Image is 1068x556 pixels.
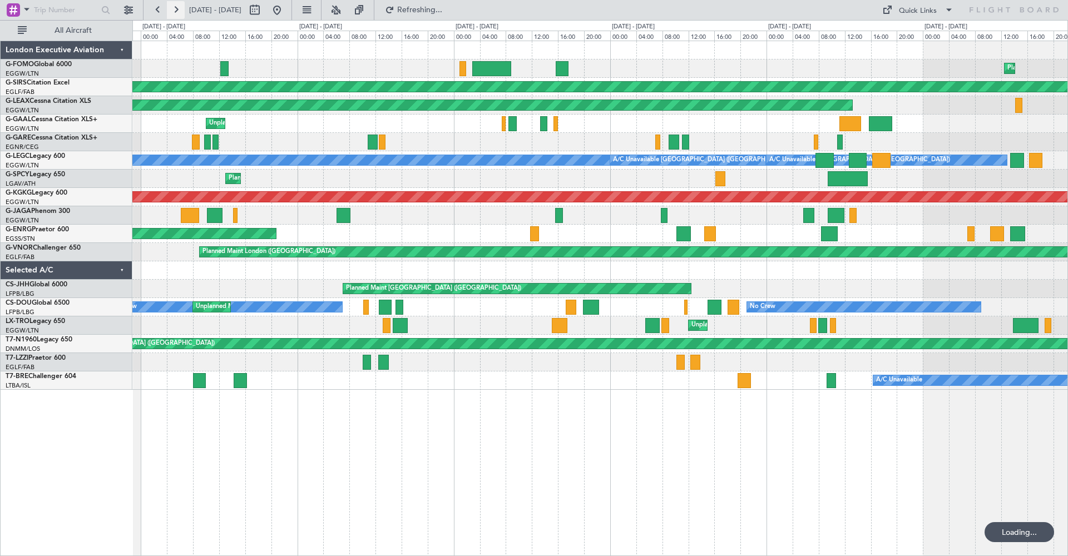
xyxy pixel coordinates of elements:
[6,308,34,316] a: LFPB/LBG
[897,31,923,41] div: 20:00
[871,31,897,41] div: 16:00
[819,31,845,41] div: 08:00
[6,253,34,261] a: EGLF/FAB
[6,171,29,178] span: G-SPCY
[6,80,70,86] a: G-SIRSCitation Excel
[558,31,584,41] div: 16:00
[6,143,39,151] a: EGNR/CEG
[6,98,29,105] span: G-LEAX
[6,381,31,390] a: LTBA/ISL
[29,27,117,34] span: All Aircraft
[662,31,689,41] div: 08:00
[6,125,39,133] a: EGGW/LTN
[767,31,793,41] div: 00:00
[454,31,480,41] div: 00:00
[6,318,65,325] a: LX-TROLegacy 650
[6,208,31,215] span: G-JAGA
[34,2,98,18] input: Trip Number
[428,31,454,41] div: 20:00
[346,280,521,297] div: Planned Maint [GEOGRAPHIC_DATA] ([GEOGRAPHIC_DATA])
[6,135,31,141] span: G-GARE
[141,31,167,41] div: 00:00
[975,31,1001,41] div: 08:00
[6,161,39,170] a: EGGW/LTN
[6,290,34,298] a: LFPB/LBG
[6,318,29,325] span: LX-TRO
[480,31,506,41] div: 04:00
[402,31,428,41] div: 16:00
[6,80,27,86] span: G-SIRS
[845,31,871,41] div: 12:00
[750,299,775,315] div: No Crew
[298,31,324,41] div: 00:00
[229,170,357,187] div: Planned Maint Athens ([PERSON_NAME] Intl)
[6,61,34,68] span: G-FOMO
[202,244,335,260] div: Planned Maint London ([GEOGRAPHIC_DATA])
[876,372,922,389] div: A/C Unavailable
[877,1,959,19] button: Quick Links
[189,5,241,15] span: [DATE] - [DATE]
[456,22,498,32] div: [DATE] - [DATE]
[6,69,39,78] a: EGGW/LTN
[6,106,39,115] a: EGGW/LTN
[769,152,950,168] div: A/C Unavailable [GEOGRAPHIC_DATA] ([GEOGRAPHIC_DATA])
[768,22,811,32] div: [DATE] - [DATE]
[349,31,375,41] div: 08:00
[6,216,39,225] a: EGGW/LTN
[6,190,32,196] span: G-KGKG
[6,336,37,343] span: T7-N1960
[6,153,65,160] a: G-LEGCLegacy 600
[299,22,342,32] div: [DATE] - [DATE]
[193,31,219,41] div: 08:00
[380,1,447,19] button: Refreshing...
[1027,31,1054,41] div: 16:00
[271,31,298,41] div: 20:00
[6,363,34,371] a: EGLF/FAB
[6,198,39,206] a: EGGW/LTN
[6,300,70,306] a: CS-DOUGlobal 6500
[714,31,740,41] div: 16:00
[209,115,392,132] div: Unplanned Maint [GEOGRAPHIC_DATA] ([GEOGRAPHIC_DATA])
[6,245,81,251] a: G-VNORChallenger 650
[142,22,185,32] div: [DATE] - [DATE]
[219,31,245,41] div: 12:00
[6,153,29,160] span: G-LEGC
[613,152,794,168] div: A/C Unavailable [GEOGRAPHIC_DATA] ([GEOGRAPHIC_DATA])
[6,355,66,361] a: T7-LZZIPraetor 600
[949,31,975,41] div: 04:00
[6,326,39,335] a: EGGW/LTN
[740,31,767,41] div: 20:00
[323,31,349,41] div: 04:00
[167,31,193,41] div: 04:00
[397,6,443,14] span: Refreshing...
[6,61,72,68] a: G-FOMOGlobal 6000
[6,281,29,288] span: CS-JHH
[6,373,76,380] a: T7-BREChallenger 604
[6,345,40,353] a: DNMM/LOS
[1001,31,1027,41] div: 12:00
[532,31,558,41] div: 12:00
[924,22,967,32] div: [DATE] - [DATE]
[6,336,72,343] a: T7-N1960Legacy 650
[375,31,402,41] div: 12:00
[6,116,97,123] a: G-GAALCessna Citation XLS+
[6,373,28,380] span: T7-BRE
[612,22,655,32] div: [DATE] - [DATE]
[6,245,33,251] span: G-VNOR
[6,208,70,215] a: G-JAGAPhenom 300
[689,31,715,41] div: 12:00
[6,235,35,243] a: EGSS/STN
[245,31,271,41] div: 16:00
[6,180,36,188] a: LGAV/ATH
[6,226,69,233] a: G-ENRGPraetor 600
[899,6,937,17] div: Quick Links
[923,31,949,41] div: 00:00
[506,31,532,41] div: 08:00
[636,31,662,41] div: 04:00
[6,355,28,361] span: T7-LZZI
[6,226,32,233] span: G-ENRG
[691,317,874,334] div: Unplanned Maint [GEOGRAPHIC_DATA] ([GEOGRAPHIC_DATA])
[6,116,31,123] span: G-GAAL
[6,171,65,178] a: G-SPCYLegacy 650
[6,190,67,196] a: G-KGKGLegacy 600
